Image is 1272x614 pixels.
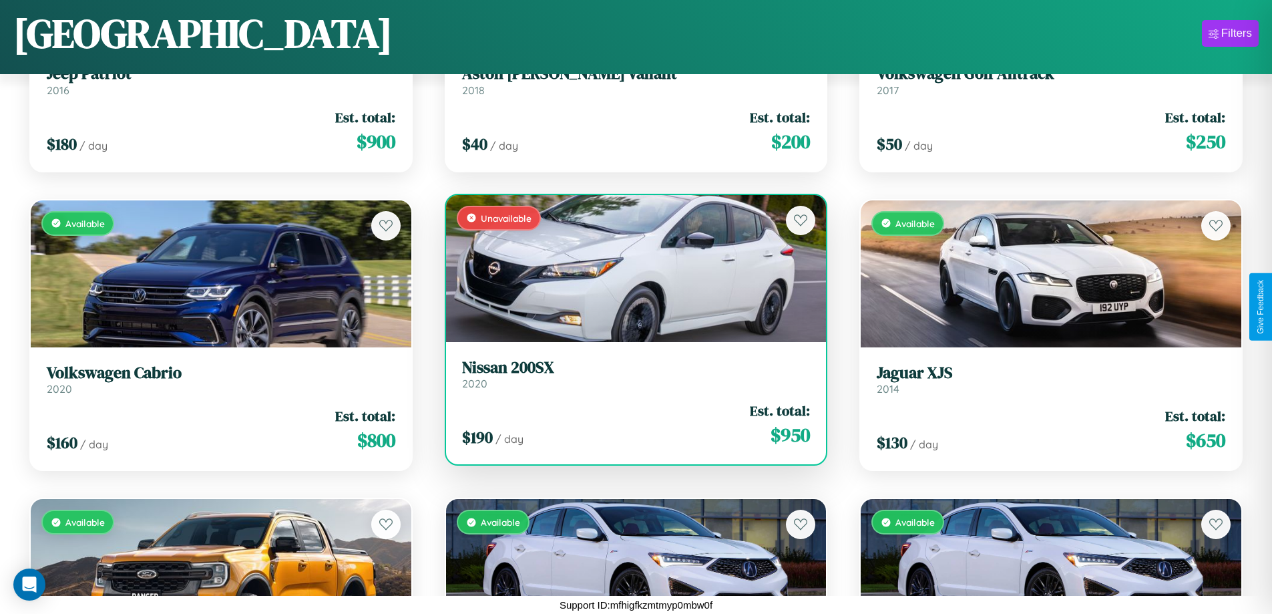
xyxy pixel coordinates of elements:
[462,64,811,97] a: Aston [PERSON_NAME] Valiant2018
[910,438,938,451] span: / day
[877,432,907,454] span: $ 130
[462,377,487,390] span: 2020
[80,438,108,451] span: / day
[877,363,1225,383] h3: Jaguar XJS
[481,516,520,528] span: Available
[462,358,811,391] a: Nissan 200SX2020
[47,64,395,84] h3: Jeep Patriot
[13,6,393,61] h1: [GEOGRAPHIC_DATA]
[47,363,395,396] a: Volkswagen Cabrio2020
[357,427,395,454] span: $ 800
[462,84,485,97] span: 2018
[1202,20,1259,47] button: Filters
[771,128,810,155] span: $ 200
[895,218,935,229] span: Available
[877,382,899,396] span: 2014
[47,432,77,454] span: $ 160
[65,516,105,528] span: Available
[357,128,395,155] span: $ 900
[462,426,493,448] span: $ 190
[877,64,1225,97] a: Volkswagen Golf Alltrack2017
[877,133,902,155] span: $ 50
[462,358,811,377] h3: Nissan 200SX
[13,569,45,601] div: Open Intercom Messenger
[877,64,1225,84] h3: Volkswagen Golf Alltrack
[877,84,899,97] span: 2017
[905,139,933,152] span: / day
[335,406,395,426] span: Est. total:
[560,596,712,614] p: Support ID: mfhigfkzmtmyp0mbw0f
[47,382,72,396] span: 2020
[462,64,811,84] h3: Aston [PERSON_NAME] Valiant
[1165,406,1225,426] span: Est. total:
[771,422,810,448] span: $ 950
[1186,128,1225,155] span: $ 250
[335,108,395,127] span: Est. total:
[47,133,77,155] span: $ 180
[1186,427,1225,454] span: $ 650
[65,218,105,229] span: Available
[490,139,518,152] span: / day
[481,212,532,224] span: Unavailable
[750,108,810,127] span: Est. total:
[47,84,69,97] span: 2016
[47,363,395,383] h3: Volkswagen Cabrio
[750,401,810,420] span: Est. total:
[495,432,523,446] span: / day
[47,64,395,97] a: Jeep Patriot2016
[1165,108,1225,127] span: Est. total:
[895,516,935,528] span: Available
[79,139,108,152] span: / day
[462,133,487,155] span: $ 40
[1256,280,1265,334] div: Give Feedback
[877,363,1225,396] a: Jaguar XJS2014
[1221,27,1252,40] div: Filters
